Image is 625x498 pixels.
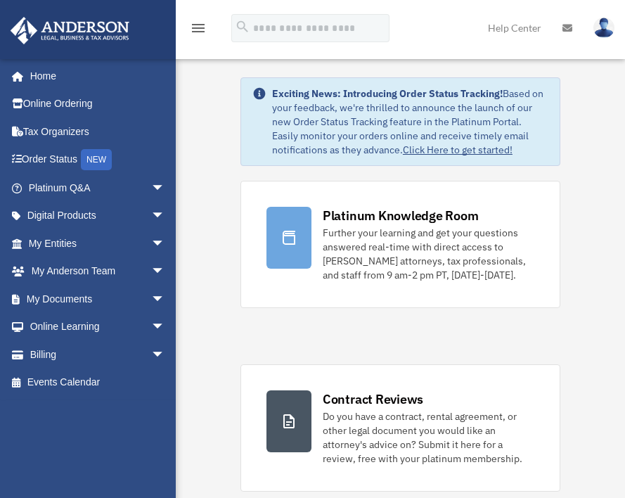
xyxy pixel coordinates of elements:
[81,149,112,170] div: NEW
[151,202,179,231] span: arrow_drop_down
[593,18,614,38] img: User Pic
[10,146,186,174] a: Order StatusNEW
[403,143,513,156] a: Click Here to get started!
[151,285,179,314] span: arrow_drop_down
[151,340,179,369] span: arrow_drop_down
[272,87,503,100] strong: Exciting News: Introducing Order Status Tracking!
[235,19,250,34] i: search
[190,25,207,37] a: menu
[10,202,186,230] a: Digital Productsarrow_drop_down
[10,369,186,397] a: Events Calendar
[10,285,186,313] a: My Documentsarrow_drop_down
[151,174,179,203] span: arrow_drop_down
[151,313,179,342] span: arrow_drop_down
[323,409,534,466] div: Do you have a contract, rental agreement, or other legal document you would like an attorney's ad...
[240,181,560,308] a: Platinum Knowledge Room Further your learning and get your questions answered real-time with dire...
[10,174,186,202] a: Platinum Q&Aarrow_drop_down
[10,117,186,146] a: Tax Organizers
[151,257,179,286] span: arrow_drop_down
[323,207,479,224] div: Platinum Knowledge Room
[323,390,423,408] div: Contract Reviews
[190,20,207,37] i: menu
[323,226,534,282] div: Further your learning and get your questions answered real-time with direct access to [PERSON_NAM...
[6,17,134,44] img: Anderson Advisors Platinum Portal
[10,313,186,341] a: Online Learningarrow_drop_down
[151,229,179,258] span: arrow_drop_down
[10,257,186,286] a: My Anderson Teamarrow_drop_down
[10,229,186,257] a: My Entitiesarrow_drop_down
[272,87,548,157] div: Based on your feedback, we're thrilled to announce the launch of our new Order Status Tracking fe...
[240,364,560,492] a: Contract Reviews Do you have a contract, rental agreement, or other legal document you would like...
[10,90,186,118] a: Online Ordering
[10,340,186,369] a: Billingarrow_drop_down
[10,62,179,90] a: Home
